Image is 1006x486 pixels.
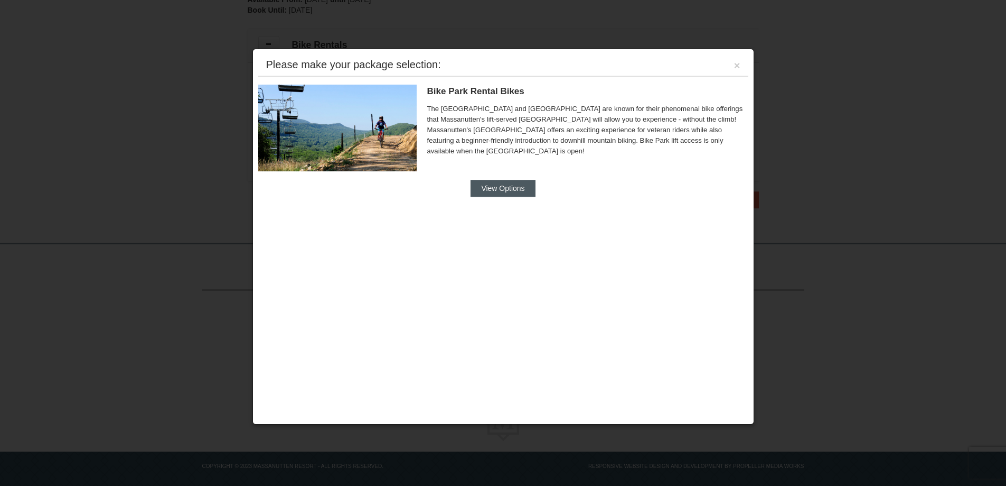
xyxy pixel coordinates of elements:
[258,85,417,171] img: 6619923-15-103d8a09.jpg
[266,59,441,70] div: Please make your package selection:
[734,60,740,71] button: ×
[427,86,748,97] h5: Bike Park Rental Bikes
[471,180,535,197] button: View Options
[427,104,748,157] span: The [GEOGRAPHIC_DATA] and [GEOGRAPHIC_DATA] are known for their phenomenal bike offerings that Ma...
